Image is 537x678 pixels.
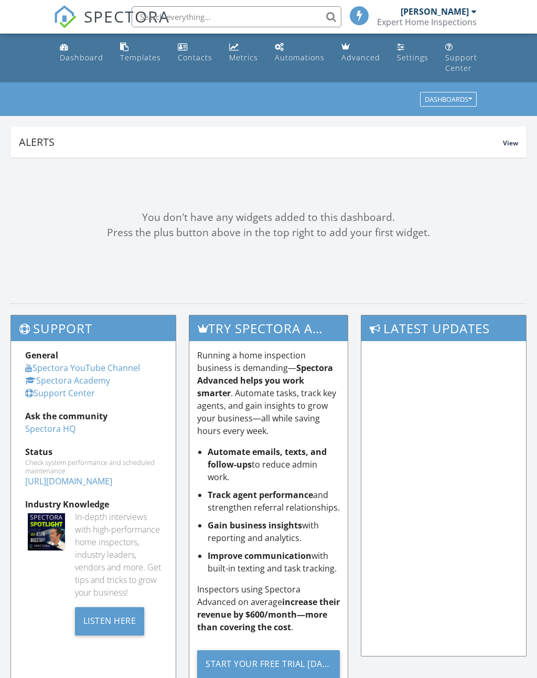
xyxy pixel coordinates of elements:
strong: Gain business insights [208,520,302,531]
div: Expert Home Inspections [377,17,477,27]
li: and strengthen referral relationships. [208,489,340,514]
a: Templates [116,38,165,68]
a: [URL][DOMAIN_NAME] [25,475,112,487]
a: Spectora HQ [25,423,76,435]
h3: Latest Updates [361,315,526,341]
a: Listen Here [75,615,145,626]
div: Press the plus button above in the top right to add your first widget. [10,225,527,240]
div: Listen Here [75,607,145,635]
div: Automations [275,52,325,62]
div: Templates [120,52,161,62]
a: Support Center [25,387,95,399]
a: Spectora YouTube Channel [25,362,140,374]
div: Contacts [178,52,212,62]
div: [PERSON_NAME] [401,6,469,17]
strong: Improve communication [208,550,312,562]
p: Inspectors using Spectora Advanced on average . [197,583,340,633]
div: Settings [397,52,428,62]
div: In-depth interviews with high-performance home inspectors, industry leaders, vendors and more. Ge... [75,511,162,599]
h3: Support [11,315,176,341]
span: View [503,139,518,147]
div: Metrics [229,52,258,62]
div: You don't have any widgets added to this dashboard. [10,210,527,225]
a: Spectora Academy [25,375,110,386]
div: Alerts [19,135,503,149]
a: Dashboard [56,38,108,68]
div: Support Center [445,52,477,73]
a: Advanced [337,38,384,68]
img: The Best Home Inspection Software - Spectora [53,5,77,28]
strong: increase their revenue by $600/month—more than covering the cost [197,596,340,633]
div: Industry Knowledge [25,498,162,511]
a: Support Center [441,38,481,78]
strong: Spectora Advanced helps you work smarter [197,362,333,399]
a: Automations (Basic) [271,38,329,68]
div: Advanced [341,52,380,62]
li: with reporting and analytics. [208,519,340,544]
div: Dashboards [425,96,472,103]
div: Ask the community [25,410,162,422]
li: with built-in texting and task tracking. [208,549,340,575]
strong: Track agent performance [208,489,313,501]
div: Check system performance and scheduled maintenance. [25,458,162,475]
strong: Automate emails, texts, and follow-ups [208,446,327,470]
h3: Try spectora advanced [DATE] [189,315,348,341]
p: Running a home inspection business is demanding— . Automate tasks, track key agents, and gain ins... [197,349,340,437]
a: SPECTORA [53,14,170,36]
img: Spectoraspolightmain [28,513,65,550]
a: Settings [393,38,433,68]
li: to reduce admin work. [208,446,340,483]
strong: General [25,349,58,361]
a: Metrics [225,38,262,68]
span: SPECTORA [84,5,170,27]
input: Search everything... [132,6,341,27]
div: Dashboard [60,52,103,62]
a: Contacts [174,38,217,68]
div: Status [25,446,162,458]
button: Dashboards [420,92,477,107]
